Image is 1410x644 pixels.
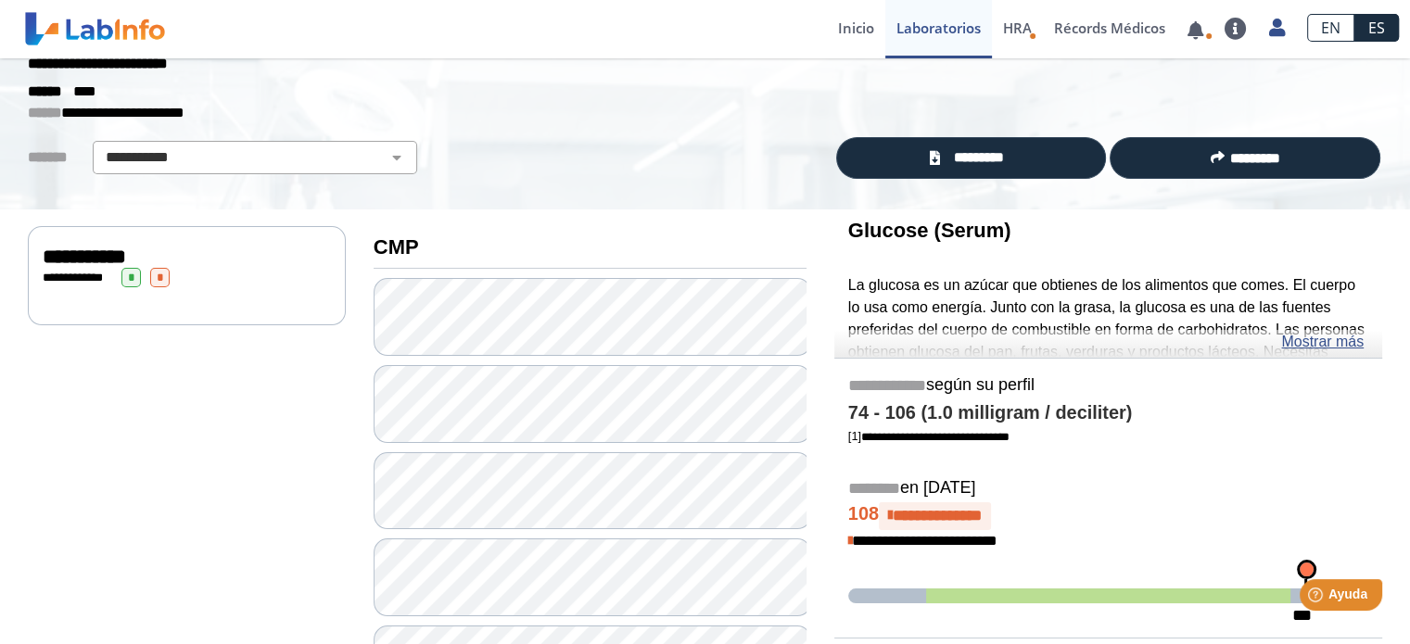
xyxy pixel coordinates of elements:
iframe: Help widget launcher [1245,572,1390,624]
h5: según su perfil [848,375,1368,397]
a: EN [1307,14,1354,42]
b: CMP [374,235,419,259]
a: [1] [848,429,1010,443]
p: La glucosa es un azúcar que obtienes de los alimentos que comes. El cuerpo lo usa como energía. J... [848,274,1368,429]
a: Mostrar más [1281,331,1364,353]
h5: en [DATE] [848,478,1368,499]
h4: 108 [848,502,1368,530]
h4: 74 - 106 (1.0 milligram / deciliter) [848,402,1368,424]
a: ES [1354,14,1399,42]
span: HRA [1003,19,1032,37]
b: Glucose (Serum) [848,219,1011,242]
